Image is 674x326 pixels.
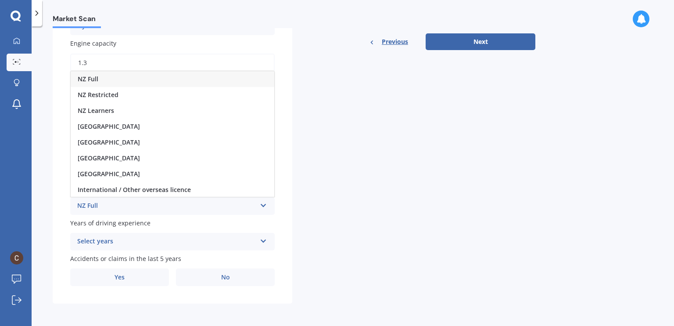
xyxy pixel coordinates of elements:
span: Yes [115,274,125,281]
img: ACg8ocIKlOxfdPMt33QDDR6kexDSiGejFmni4U_SluaTGrcsNWgldg=s96-c [10,251,23,264]
span: Market Scan [53,14,101,26]
span: Previous [382,35,408,48]
span: Years of driving experience [70,219,151,227]
span: Engine capacity [70,40,116,48]
span: Accidents or claims in the last 5 years [70,254,181,263]
div: NZ Full [77,201,256,211]
span: NZ Full [78,75,98,83]
span: No [221,274,230,281]
div: Select years [77,236,256,247]
span: International / Other overseas licence [78,185,191,194]
span: NZ Restricted [78,91,118,99]
span: [GEOGRAPHIC_DATA] [78,170,140,178]
span: [GEOGRAPHIC_DATA] [78,122,140,130]
input: e.g. 1.8 [70,54,275,72]
span: [GEOGRAPHIC_DATA] [78,154,140,162]
span: [GEOGRAPHIC_DATA] [78,138,140,146]
span: NZ Learners [78,106,114,115]
button: Next [426,33,535,50]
